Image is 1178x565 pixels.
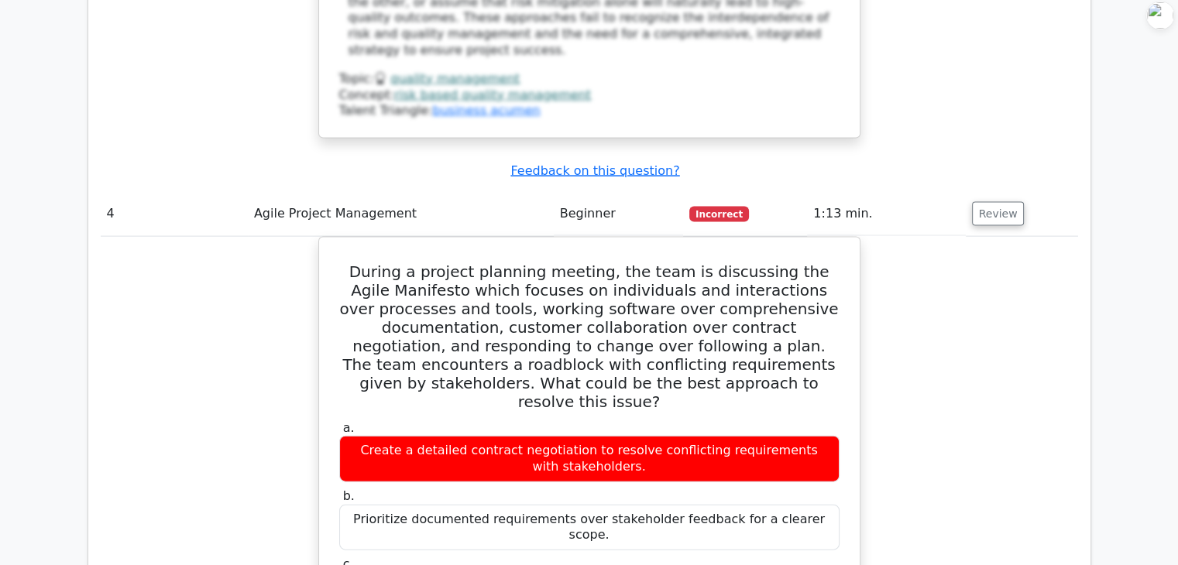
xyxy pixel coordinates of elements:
[343,420,355,435] span: a.
[339,71,840,87] div: Topic:
[554,192,683,236] td: Beginner
[338,262,841,411] h5: During a project planning meeting, the team is discussing the Agile Manifesto which focuses on in...
[339,71,840,119] div: Talent Triangle:
[101,192,248,236] td: 4
[339,87,840,104] div: Concept:
[339,436,840,482] div: Create a detailed contract negotiation to resolve conflicting requirements with stakeholders.
[689,207,749,222] span: Incorrect
[510,163,679,178] a: Feedback on this question?
[972,202,1025,226] button: Review
[807,192,965,236] td: 1:13 min.
[248,192,554,236] td: Agile Project Management
[432,103,540,118] a: business acumen
[390,71,520,86] a: quality management
[394,87,591,102] a: risk based quality management
[339,505,840,551] div: Prioritize documented requirements over stakeholder feedback for a clearer scope.
[343,488,355,503] span: b.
